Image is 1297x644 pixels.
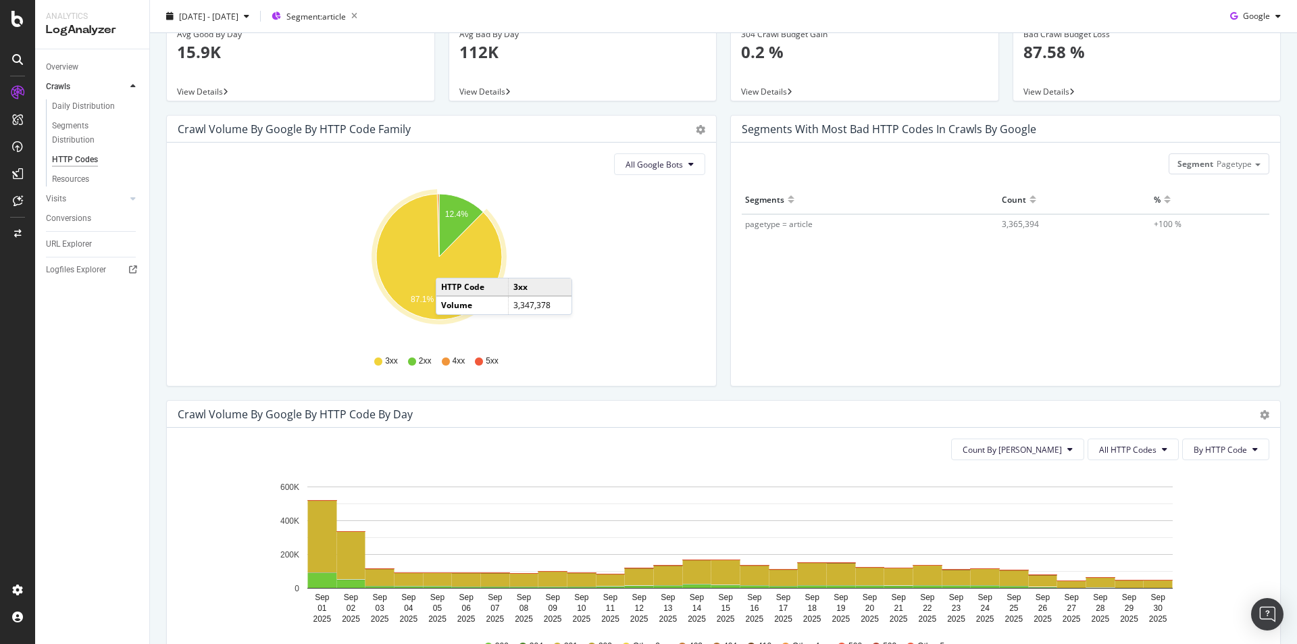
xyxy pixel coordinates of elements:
[980,603,990,613] text: 24
[1091,614,1109,624] text: 2025
[52,153,98,167] div: HTTP Codes
[718,593,733,602] text: Sep
[404,603,413,613] text: 04
[280,482,299,492] text: 600K
[949,593,964,602] text: Sep
[177,28,424,41] div: Avg Good By Day
[52,153,140,167] a: HTTP Codes
[486,355,499,367] span: 5xx
[1002,218,1039,230] span: 3,365,394
[577,603,586,613] text: 10
[1154,189,1161,210] div: %
[807,603,817,613] text: 18
[266,5,363,27] button: Segment:article
[632,593,646,602] text: Sep
[1067,603,1076,613] text: 27
[1177,158,1213,170] span: Segment
[178,471,1259,628] div: A chart.
[545,593,560,602] text: Sep
[508,278,571,296] td: 3xx
[519,603,529,613] text: 08
[947,614,965,624] text: 2025
[178,186,701,343] svg: A chart.
[741,28,988,41] div: 304 Crawl Budget Gain
[1153,603,1163,613] text: 30
[745,218,813,230] span: pagetype = article
[280,550,299,560] text: 200K
[445,210,468,220] text: 12.4%
[433,603,442,613] text: 05
[411,295,434,305] text: 87.1%
[688,614,706,624] text: 2025
[453,355,465,367] span: 4xx
[774,614,792,624] text: 2025
[803,614,821,624] text: 2025
[920,593,935,602] text: Sep
[46,22,138,38] div: LogAnalyzer
[313,614,331,624] text: 2025
[430,593,445,602] text: Sep
[1064,593,1079,602] text: Sep
[1036,593,1050,602] text: Sep
[486,614,504,624] text: 2025
[46,192,126,206] a: Visits
[923,603,932,613] text: 22
[1120,614,1138,624] text: 2025
[661,593,676,602] text: Sep
[572,614,590,624] text: 2025
[544,614,562,624] text: 2025
[459,86,505,97] span: View Details
[401,593,416,602] text: Sep
[742,122,1036,136] div: Segments with most bad HTTP codes in Crawls by google
[385,355,398,367] span: 3xx
[865,603,875,613] text: 20
[861,614,879,624] text: 2025
[834,593,848,602] text: Sep
[741,41,988,64] p: 0.2 %
[747,593,762,602] text: Sep
[490,603,500,613] text: 07
[1251,598,1283,630] div: Open Intercom Messenger
[750,603,759,613] text: 16
[1225,5,1286,27] button: Google
[745,614,763,624] text: 2025
[459,593,474,602] text: Sep
[1217,158,1252,170] span: Pagetype
[832,614,850,624] text: 2025
[488,593,503,602] text: Sep
[634,603,644,613] text: 12
[805,593,819,602] text: Sep
[517,593,532,602] text: Sep
[1063,614,1081,624] text: 2025
[457,614,476,624] text: 2025
[891,593,906,602] text: Sep
[630,614,648,624] text: 2025
[976,614,994,624] text: 2025
[46,237,140,251] a: URL Explorer
[52,172,89,187] div: Resources
[1002,189,1026,210] div: Count
[836,603,846,613] text: 19
[690,593,705,602] text: Sep
[419,355,432,367] span: 2xx
[179,10,238,22] span: [DATE] - [DATE]
[717,614,735,624] text: 2025
[161,5,255,27] button: [DATE] - [DATE]
[459,41,707,64] p: 112K
[46,80,126,94] a: Crawls
[951,439,1084,460] button: Count By [PERSON_NAME]
[46,212,140,226] a: Conversions
[663,603,673,613] text: 13
[459,28,707,41] div: Avg Bad By Day
[890,614,908,624] text: 2025
[46,192,66,206] div: Visits
[1260,410,1269,420] div: gear
[1034,614,1052,624] text: 2025
[977,593,992,602] text: Sep
[626,159,683,170] span: All Google Bots
[428,614,447,624] text: 2025
[46,237,92,251] div: URL Explorer
[1150,593,1165,602] text: Sep
[280,516,299,526] text: 400K
[659,614,677,624] text: 2025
